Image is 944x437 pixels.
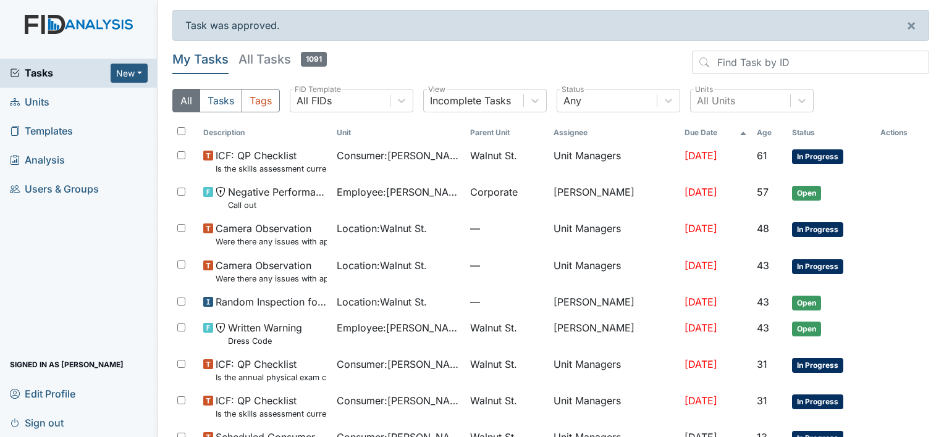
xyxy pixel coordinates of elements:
span: [DATE] [685,149,717,162]
button: New [111,64,148,83]
th: Toggle SortBy [787,122,875,143]
span: [DATE] [685,259,717,272]
input: Find Task by ID [692,51,929,74]
span: Written Warning Dress Code [228,320,302,347]
td: Unit Managers [549,352,680,388]
span: 43 [757,259,769,272]
div: All FIDs [297,93,332,108]
span: ICF: QP Checklist Is the annual physical exam current? (document the date in the comment section) [216,357,327,383]
span: Open [792,322,821,336]
div: Type filter [172,89,280,112]
td: Unit Managers [549,388,680,425]
span: [DATE] [685,358,717,370]
span: × [906,16,916,34]
span: Walnut St. [470,320,517,335]
span: Random Inspection for Evening [216,294,327,309]
span: Walnut St. [470,393,517,408]
button: × [894,10,929,40]
span: Corporate [470,185,518,199]
span: Units [10,93,49,112]
span: Employee : [PERSON_NAME][GEOGRAPHIC_DATA] [337,320,460,335]
h5: My Tasks [172,51,229,68]
small: Call out [228,199,327,211]
th: Toggle SortBy [752,122,788,143]
small: Dress Code [228,335,302,347]
td: [PERSON_NAME] [549,315,680,352]
td: [PERSON_NAME] [549,180,680,216]
span: Consumer : [PERSON_NAME][GEOGRAPHIC_DATA] [337,148,460,163]
span: Open [792,186,821,201]
span: — [470,294,543,309]
div: All Units [697,93,735,108]
span: 57 [757,186,769,198]
button: Tasks [200,89,242,112]
span: Templates [10,122,73,141]
small: Were there any issues with applying topical medications? ( Starts at the top of MAR and works the... [216,236,327,248]
span: Users & Groups [10,180,99,199]
span: Walnut St. [470,148,517,163]
span: — [470,258,543,273]
button: Tags [242,89,280,112]
span: In Progress [792,222,843,237]
span: Signed in as [PERSON_NAME] [10,355,124,374]
span: Sign out [10,413,64,432]
span: Camera Observation Were there any issues with applying topical medications? ( Starts at the top o... [216,258,327,285]
td: [PERSON_NAME] [549,289,680,315]
th: Toggle SortBy [198,122,332,143]
div: Any [563,93,581,108]
th: Assignee [549,122,680,143]
span: Walnut St. [470,357,517,372]
span: 43 [757,322,769,334]
span: [DATE] [685,222,717,235]
th: Toggle SortBy [680,122,752,143]
span: Analysis [10,151,65,170]
input: Toggle All Rows Selected [177,127,185,135]
th: Actions [875,122,929,143]
small: Is the annual physical exam current? (document the date in the comment section) [216,372,327,383]
span: Edit Profile [10,384,75,403]
span: 31 [757,394,767,407]
td: Unit Managers [549,253,680,289]
span: 1091 [301,52,327,67]
span: In Progress [792,358,843,373]
td: Unit Managers [549,216,680,252]
h5: All Tasks [238,51,327,68]
span: Location : Walnut St. [337,258,427,273]
small: Is the skills assessment current? (document the date in the comment section) [216,408,327,420]
span: [DATE] [685,394,717,407]
button: All [172,89,200,112]
small: Is the skills assessment current? (document the date in the comment section) [216,163,327,175]
span: Employee : [PERSON_NAME] [337,185,460,199]
th: Toggle SortBy [465,122,548,143]
small: Were there any issues with applying topical medications? ( Starts at the top of MAR and works the... [216,273,327,285]
a: Tasks [10,65,111,80]
span: Location : Walnut St. [337,294,427,309]
span: In Progress [792,394,843,409]
span: Location : Walnut St. [337,221,427,236]
div: Incomplete Tasks [430,93,511,108]
th: Toggle SortBy [332,122,465,143]
span: Negative Performance Review Call out [228,185,327,211]
span: Open [792,296,821,310]
td: Unit Managers [549,143,680,180]
span: In Progress [792,149,843,164]
span: 31 [757,358,767,370]
span: ICF: QP Checklist Is the skills assessment current? (document the date in the comment section) [216,148,327,175]
span: Consumer : [PERSON_NAME][GEOGRAPHIC_DATA] [337,393,460,408]
span: In Progress [792,259,843,274]
span: 61 [757,149,767,162]
span: — [470,221,543,236]
span: Camera Observation Were there any issues with applying topical medications? ( Starts at the top o... [216,221,327,248]
span: [DATE] [685,296,717,308]
span: 43 [757,296,769,308]
span: [DATE] [685,322,717,334]
span: 48 [757,222,769,235]
span: ICF: QP Checklist Is the skills assessment current? (document the date in the comment section) [216,393,327,420]
span: Consumer : [PERSON_NAME] [337,357,460,372]
div: Task was approved. [172,10,929,41]
span: [DATE] [685,186,717,198]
